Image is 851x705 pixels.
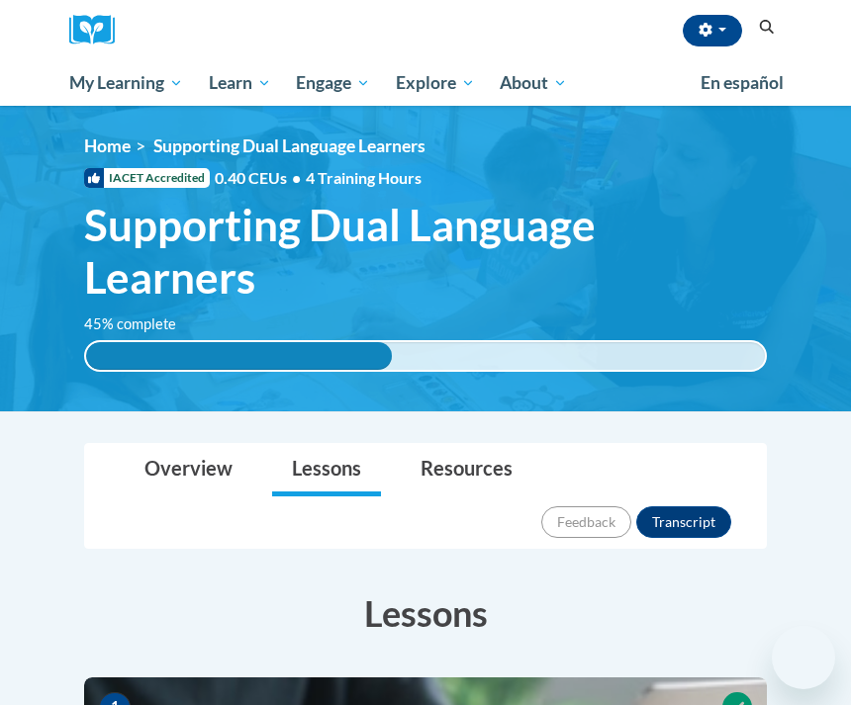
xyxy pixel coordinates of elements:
[86,342,392,370] div: 45% complete
[488,60,581,106] a: About
[69,71,183,95] span: My Learning
[292,168,301,187] span: •
[752,16,782,40] button: Search
[541,506,631,538] button: Feedback
[125,444,252,496] a: Overview
[69,15,129,45] a: Cox Campus
[84,168,210,188] span: IACET Accredited
[306,168,422,187] span: 4 Training Hours
[772,626,835,689] iframe: Button to launch messaging window
[196,60,284,106] a: Learn
[153,135,425,156] span: Supporting Dual Language Learners
[272,444,381,496] a: Lessons
[636,506,731,538] button: Transcript
[84,135,131,156] a: Home
[383,60,488,106] a: Explore
[54,60,797,106] div: Main menu
[500,71,567,95] span: About
[688,62,797,104] a: En español
[69,15,129,45] img: Logo brand
[683,15,742,46] button: Account Settings
[56,60,196,106] a: My Learning
[209,71,271,95] span: Learn
[84,199,767,304] span: Supporting Dual Language Learners
[84,588,767,638] h3: Lessons
[701,72,784,93] span: En español
[283,60,383,106] a: Engage
[401,444,532,496] a: Resources
[296,71,370,95] span: Engage
[396,71,475,95] span: Explore
[84,313,198,335] label: 45% complete
[215,167,306,189] span: 0.40 CEUs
